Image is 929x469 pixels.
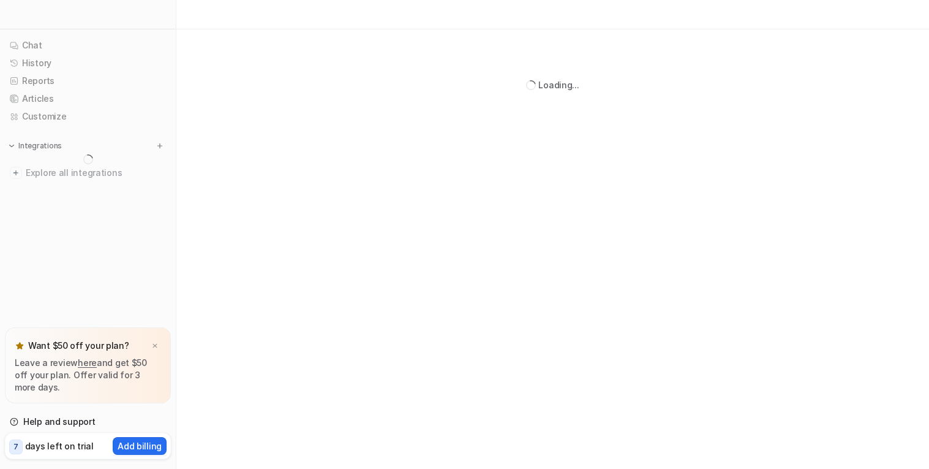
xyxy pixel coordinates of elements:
[25,440,94,452] p: days left on trial
[5,37,171,54] a: Chat
[7,142,16,150] img: expand menu
[18,141,62,151] p: Integrations
[5,90,171,107] a: Articles
[13,441,18,452] p: 7
[5,164,171,181] a: Explore all integrations
[5,140,66,152] button: Integrations
[113,437,167,455] button: Add billing
[151,342,159,350] img: x
[15,341,24,351] img: star
[26,163,166,183] span: Explore all integrations
[78,357,97,368] a: here
[5,55,171,72] a: History
[5,108,171,125] a: Customize
[156,142,164,150] img: menu_add.svg
[538,78,579,91] div: Loading...
[118,440,162,452] p: Add billing
[28,340,129,352] p: Want $50 off your plan?
[10,167,22,179] img: explore all integrations
[5,413,171,430] a: Help and support
[15,357,161,394] p: Leave a review and get $50 off your plan. Offer valid for 3 more days.
[5,72,171,90] a: Reports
